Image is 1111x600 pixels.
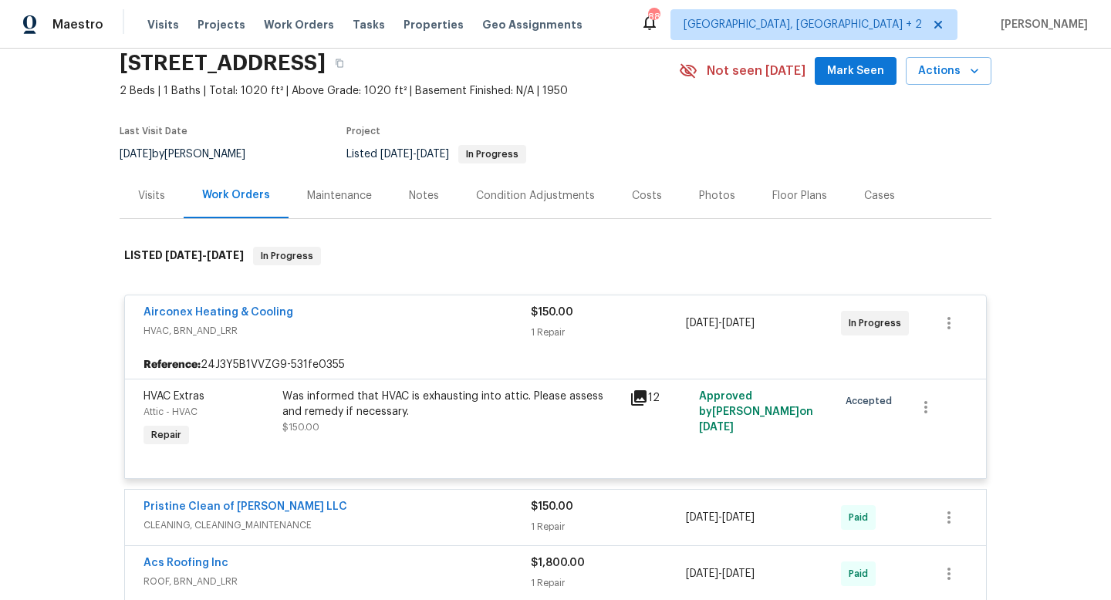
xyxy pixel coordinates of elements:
[531,325,686,340] div: 1 Repair
[460,150,525,159] span: In Progress
[124,247,244,265] h6: LISTED
[120,145,264,163] div: by [PERSON_NAME]
[531,307,573,318] span: $150.00
[144,407,198,416] span: Attic - HVAC
[120,149,152,160] span: [DATE]
[722,318,755,329] span: [DATE]
[144,574,531,589] span: ROOF, BRN_AND_LRR
[52,17,103,32] span: Maestro
[846,393,898,409] span: Accepted
[699,422,734,433] span: [DATE]
[380,149,449,160] span: -
[144,391,204,402] span: HVAC Extras
[282,389,620,420] div: Was informed that HVAC is exhausting into attic. Please assess and remedy if necessary.
[144,558,228,568] a: Acs Roofing Inc
[722,512,755,523] span: [DATE]
[207,250,244,261] span: [DATE]
[120,126,187,136] span: Last Visit Date
[686,510,755,525] span: -
[282,423,319,432] span: $150.00
[144,307,293,318] a: Airconex Heating & Cooling
[144,517,531,533] span: CLEANING, CLEANING_MAINTENANCE
[686,315,755,331] span: -
[346,126,380,136] span: Project
[307,188,372,204] div: Maintenance
[531,501,573,512] span: $150.00
[120,56,326,71] h2: [STREET_ADDRESS]
[849,315,907,331] span: In Progress
[632,188,662,204] div: Costs
[918,62,979,81] span: Actions
[165,250,202,261] span: [DATE]
[849,566,874,581] span: Paid
[138,188,165,204] div: Visits
[864,188,895,204] div: Cases
[699,188,735,204] div: Photos
[326,49,353,77] button: Copy Address
[125,351,986,379] div: 24J3Y5B1VVZG9-531fe0355
[409,188,439,204] div: Notes
[531,558,585,568] span: $1,800.00
[772,188,827,204] div: Floor Plans
[346,149,526,160] span: Listed
[722,568,755,579] span: [DATE]
[699,391,813,433] span: Approved by [PERSON_NAME] on
[531,575,686,591] div: 1 Repair
[648,9,659,25] div: 88
[827,62,884,81] span: Mark Seen
[255,248,319,264] span: In Progress
[404,17,464,32] span: Properties
[686,318,718,329] span: [DATE]
[707,63,805,79] span: Not seen [DATE]
[198,17,245,32] span: Projects
[849,510,874,525] span: Paid
[686,566,755,581] span: -
[144,323,531,339] span: HVAC, BRN_AND_LRR
[120,83,679,99] span: 2 Beds | 1 Baths | Total: 1020 ft² | Above Grade: 1020 ft² | Basement Finished: N/A | 1950
[144,357,201,372] b: Reference:
[120,231,991,281] div: LISTED [DATE]-[DATE]In Progress
[145,427,187,443] span: Repair
[380,149,413,160] span: [DATE]
[264,17,334,32] span: Work Orders
[630,389,690,407] div: 12
[531,519,686,534] div: 1 Repair
[684,17,922,32] span: [GEOGRAPHIC_DATA], [GEOGRAPHIC_DATA] + 2
[165,250,244,261] span: -
[202,187,270,203] div: Work Orders
[815,57,897,86] button: Mark Seen
[476,188,595,204] div: Condition Adjustments
[482,17,583,32] span: Geo Assignments
[994,17,1088,32] span: [PERSON_NAME]
[144,501,347,512] a: Pristine Clean of [PERSON_NAME] LLC
[686,512,718,523] span: [DATE]
[686,568,718,579] span: [DATE]
[353,19,385,30] span: Tasks
[417,149,449,160] span: [DATE]
[147,17,179,32] span: Visits
[906,57,991,86] button: Actions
